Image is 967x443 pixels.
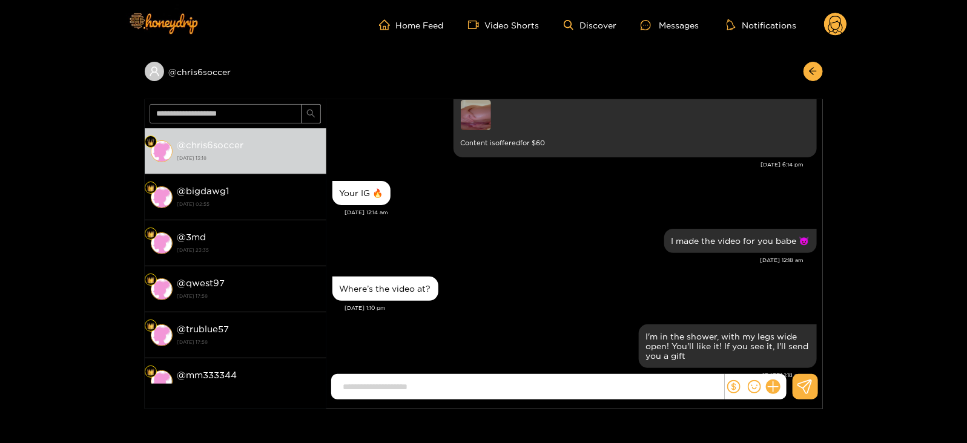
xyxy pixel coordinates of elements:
[672,236,810,246] div: I made the video for you babe 😈
[727,380,741,393] span: dollar
[641,18,699,32] div: Messages
[379,19,444,30] a: Home Feed
[147,277,154,284] img: Fan Level
[723,19,800,31] button: Notifications
[332,256,804,264] div: [DATE] 12:18 am
[302,104,321,123] button: search
[664,229,817,253] div: Sep. 23, 12:18 am
[177,186,229,196] strong: @ bigdawg1
[454,56,817,157] div: Sep. 22, 6:14 pm
[345,304,817,312] div: [DATE] 1:10 pm
[151,370,173,392] img: conversation
[340,284,431,294] div: Where’s the video at?
[461,100,491,130] img: preview
[177,290,320,301] strong: [DATE] 17:58
[151,140,173,162] img: conversation
[379,19,396,30] span: home
[345,208,817,217] div: [DATE] 12:14 am
[177,324,229,334] strong: @ trublue57
[332,277,438,301] div: Sep. 24, 1:10 pm
[177,382,320,393] strong: [DATE] 17:58
[177,199,320,209] strong: [DATE] 02:55
[340,188,383,198] div: Your IG 🔥
[332,160,804,169] div: [DATE] 6:14 pm
[725,378,743,396] button: dollar
[177,244,320,255] strong: [DATE] 23:35
[306,109,315,119] span: search
[147,369,154,376] img: Fan Level
[151,232,173,254] img: conversation
[151,278,173,300] img: conversation
[468,19,540,30] a: Video Shorts
[177,278,225,288] strong: @ qwest97
[177,232,206,242] strong: @ 3md
[808,67,817,77] span: arrow-left
[147,139,154,146] img: Fan Level
[177,140,244,150] strong: @ chris6soccer
[177,153,320,163] strong: [DATE] 13:18
[151,324,173,346] img: conversation
[748,380,761,393] span: smile
[147,231,154,238] img: Fan Level
[332,371,804,379] div: [DATE] 1:18 pm
[332,181,391,205] div: Sep. 23, 12:14 am
[147,185,154,192] img: Fan Level
[564,20,616,30] a: Discover
[639,324,817,368] div: Sep. 24, 1:18 pm
[804,62,823,81] button: arrow-left
[147,323,154,330] img: Fan Level
[461,136,810,150] small: Content is offered for $ 60
[151,186,173,208] img: conversation
[177,370,237,380] strong: @ mm333344
[468,19,485,30] span: video-camera
[149,66,160,77] span: user
[646,332,810,361] div: I'm in the shower, with my legs wide open! You'll like it! If you see it, I'll send you a gift
[177,336,320,347] strong: [DATE] 17:58
[145,62,326,81] div: @chris6soccer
